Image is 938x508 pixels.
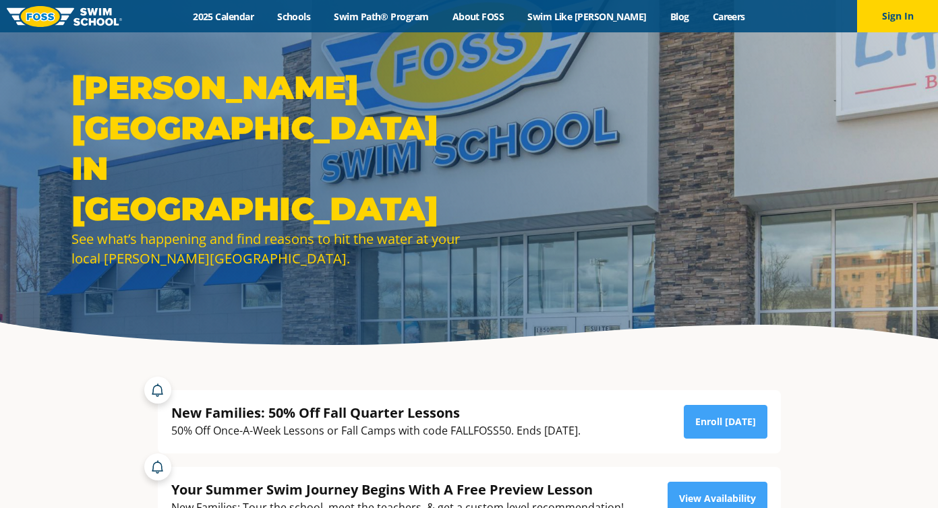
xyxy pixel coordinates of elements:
[440,10,516,23] a: About FOSS
[684,405,767,439] a: Enroll [DATE]
[516,10,659,23] a: Swim Like [PERSON_NAME]
[658,10,701,23] a: Blog
[171,480,624,499] div: Your Summer Swim Journey Begins With A Free Preview Lesson
[701,10,757,23] a: Careers
[171,404,581,422] div: New Families: 50% Off Fall Quarter Lessons
[322,10,440,23] a: Swim Path® Program
[7,6,122,27] img: FOSS Swim School Logo
[71,229,463,268] div: See what’s happening and find reasons to hit the water at your local [PERSON_NAME][GEOGRAPHIC_DATA].
[71,67,463,229] h1: [PERSON_NAME][GEOGRAPHIC_DATA] in [GEOGRAPHIC_DATA]
[181,10,266,23] a: 2025 Calendar
[171,422,581,440] div: 50% Off Once-A-Week Lessons or Fall Camps with code FALLFOSS50. Ends [DATE].
[266,10,322,23] a: Schools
